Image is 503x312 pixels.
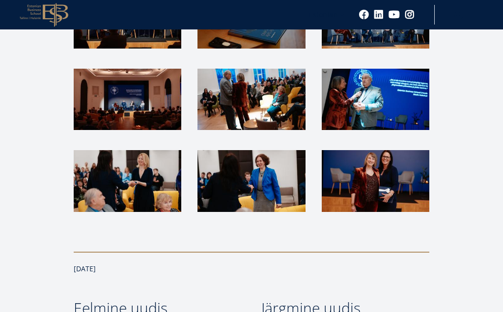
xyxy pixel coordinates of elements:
[74,69,181,130] img: 22
[74,150,181,211] img: 25
[374,10,384,20] a: Linkedin
[359,10,369,20] a: Facebook
[322,150,429,211] img: 27
[405,10,415,20] a: Instagram
[389,10,400,20] a: Youtube
[197,150,305,211] img: 26
[197,69,305,130] img: 23
[322,69,429,130] img: 24
[74,261,429,276] div: [DATE]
